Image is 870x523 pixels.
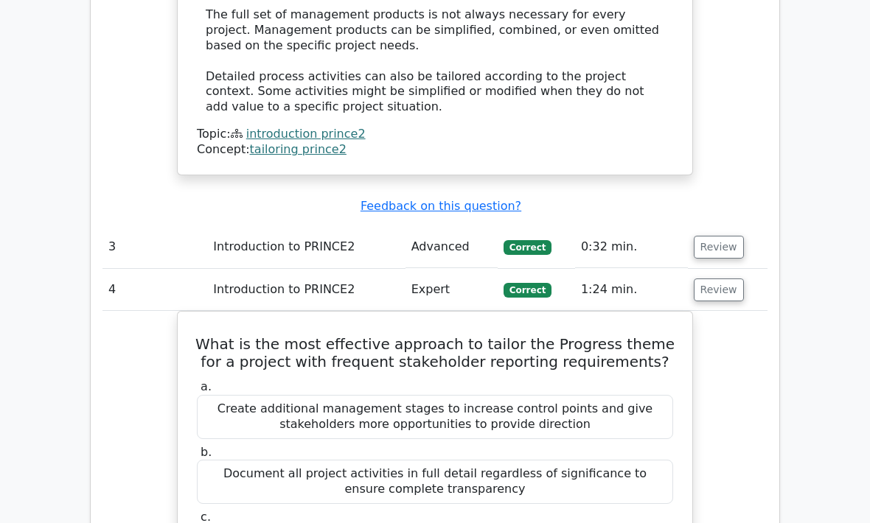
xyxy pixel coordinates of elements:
[694,279,744,302] button: Review
[250,143,347,157] a: tailoring prince2
[197,396,673,440] div: Create additional management stages to increase control points and give stakeholders more opportu...
[201,380,212,394] span: a.
[504,284,551,298] span: Correct
[102,227,207,269] td: 3
[201,446,212,460] span: b.
[207,270,405,312] td: Introduction to PRINCE2
[102,270,207,312] td: 4
[406,227,498,269] td: Advanced
[575,270,688,312] td: 1:24 min.
[504,241,551,256] span: Correct
[575,227,688,269] td: 0:32 min.
[197,143,673,158] div: Concept:
[197,460,673,505] div: Document all project activities in full detail regardless of significance to ensure complete tran...
[207,227,405,269] td: Introduction to PRINCE2
[406,270,498,312] td: Expert
[361,200,521,214] a: Feedback on this question?
[246,127,366,141] a: introduction prince2
[197,127,673,143] div: Topic:
[694,236,744,259] button: Review
[195,336,675,371] h5: What is the most effective approach to tailor the Progress theme for a project with frequent stak...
